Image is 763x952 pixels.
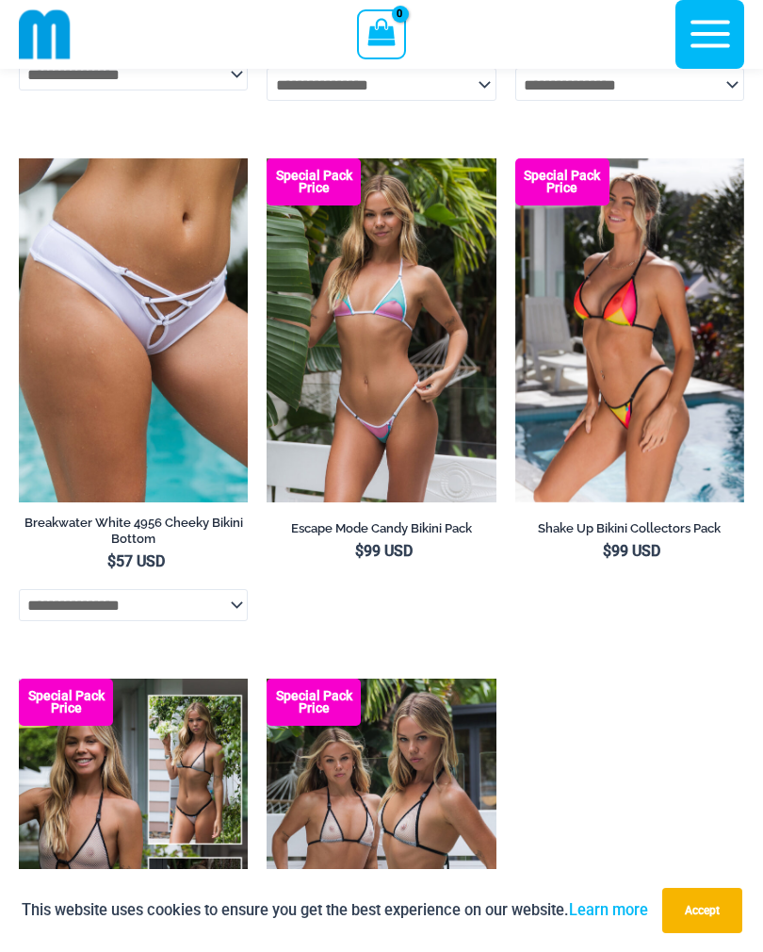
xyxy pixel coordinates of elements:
span: $ [355,542,364,560]
bdi: 99 USD [603,542,660,560]
a: Escape Mode Candy Bikini Pack [267,520,495,543]
bdi: 57 USD [107,552,165,570]
span: $ [107,552,116,570]
b: Special Pack Price [267,170,361,194]
a: Breakwater White 4956 Cheeky Bikini Bottom [19,515,248,553]
b: Special Pack Price [19,690,113,714]
a: Breakwater White 4956 Shorts 01Breakwater White 341 Top 4956 Shorts 04Breakwater White 341 Top 49... [19,158,248,502]
a: View Shopping Cart, empty [357,9,405,58]
b: Special Pack Price [267,690,361,714]
a: Shake Up Bikini Collectors Pack [515,520,744,543]
p: This website uses cookies to ensure you get the best experience on our website. [22,897,648,923]
img: Shake Up Sunset 3145 Top 4145 Bottom 04 [515,158,744,502]
button: Accept [662,888,742,933]
img: Breakwater White 4956 Shorts 01 [19,158,248,502]
h2: Breakwater White 4956 Cheeky Bikini Bottom [19,515,248,547]
h2: Escape Mode Candy Bikini Pack [267,520,495,536]
img: cropped mm emblem [19,8,71,60]
a: Learn more [569,901,648,919]
a: Shake Up Sunset 3145 Top 4145 Bottom 04 Shake Up Sunset 3145 Top 4145 Bottom 05Shake Up Sunset 31... [515,158,744,502]
img: Escape Mode Candy 3151 Top 4151 Bottom 02 [267,158,495,502]
h2: Shake Up Bikini Collectors Pack [515,520,744,536]
a: Escape Mode Candy 3151 Top 4151 Bottom 02 Escape Mode Candy 3151 Top 4151 Bottom 04Escape Mode Ca... [267,158,495,502]
bdi: 99 USD [355,542,413,560]
span: $ [603,542,611,560]
b: Special Pack Price [515,170,609,194]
